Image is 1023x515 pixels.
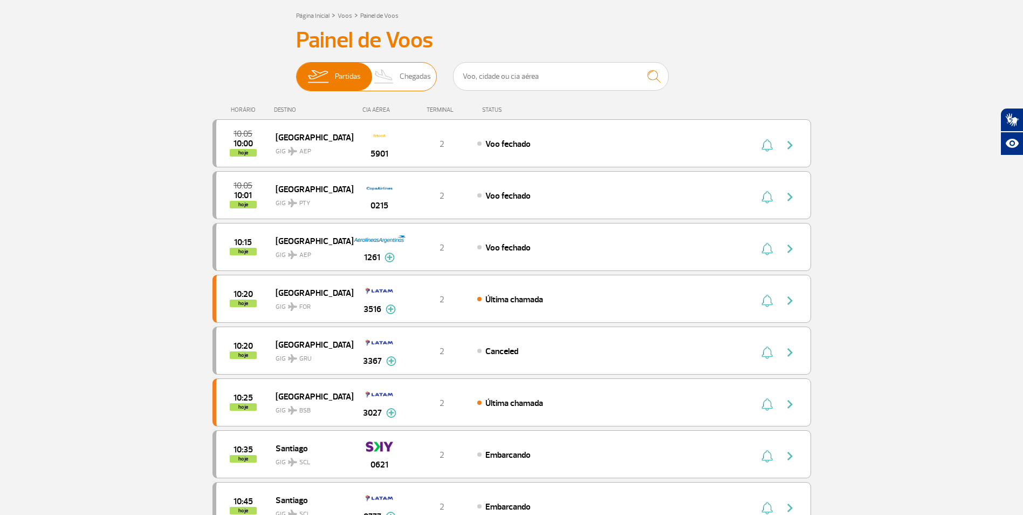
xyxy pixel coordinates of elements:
[299,354,312,364] span: GRU
[335,63,361,91] span: Partidas
[440,191,444,201] span: 2
[234,182,252,189] span: 2025-08-27 10:05:00
[288,458,297,466] img: destiny_airplane.svg
[784,242,797,255] img: seta-direita-painel-voo.svg
[288,250,297,259] img: destiny_airplane.svg
[276,493,345,507] span: Santiago
[360,12,399,20] a: Painel de Voos
[440,502,444,512] span: 2
[276,182,345,196] span: [GEOGRAPHIC_DATA]
[216,106,274,113] div: HORÁRIO
[234,239,252,246] span: 2025-08-27 10:15:00
[276,389,345,403] span: [GEOGRAPHIC_DATA]
[276,452,345,467] span: GIG
[234,140,253,147] span: 2025-08-27 10:00:28
[761,450,773,463] img: sino-painel-voo.svg
[276,245,345,260] span: GIG
[440,398,444,409] span: 2
[370,147,388,160] span: 5901
[363,303,381,316] span: 3516
[353,106,407,113] div: CIA AÉREA
[784,346,797,359] img: seta-direita-painel-voo.svg
[477,106,565,113] div: STATUS
[230,300,257,307] span: hoje
[364,251,380,264] span: 1261
[440,294,444,305] span: 2
[230,403,257,411] span: hoje
[784,191,797,204] img: seta-direita-painel-voo.svg
[301,63,335,91] img: slider-embarque
[761,502,773,514] img: sino-painel-voo.svg
[299,406,311,416] span: BSB
[363,406,382,419] span: 3027
[363,355,382,368] span: 3367
[296,27,727,54] h3: Painel de Voos
[234,394,253,402] span: 2025-08-27 10:25:00
[332,9,335,21] a: >
[230,248,257,255] span: hoje
[761,242,773,255] img: sino-painel-voo.svg
[485,242,531,253] span: Voo fechado
[234,342,253,350] span: 2025-08-27 10:20:00
[370,199,388,212] span: 0215
[784,450,797,463] img: seta-direita-painel-voo.svg
[234,130,252,138] span: 2025-08-27 10:05:00
[385,253,395,262] img: mais-info-painel-voo.svg
[440,242,444,253] span: 2
[485,502,531,512] span: Embarcando
[761,139,773,152] img: sino-painel-voo.svg
[230,507,257,514] span: hoje
[288,406,297,415] img: destiny_airplane.svg
[440,346,444,357] span: 2
[230,149,257,157] span: hoje
[276,234,345,248] span: [GEOGRAPHIC_DATA]
[276,286,345,300] span: [GEOGRAPHIC_DATA]
[276,141,345,157] span: GIG
[296,12,329,20] a: Página Inicial
[400,63,431,91] span: Chegadas
[784,502,797,514] img: seta-direita-painel-voo.svg
[230,455,257,463] span: hoje
[299,199,310,208] span: PTY
[234,192,252,199] span: 2025-08-27 10:01:42
[288,199,297,207] img: destiny_airplane.svg
[485,191,531,201] span: Voo fechado
[370,458,388,471] span: 0621
[276,348,345,364] span: GIG
[276,441,345,455] span: Santiago
[485,450,531,460] span: Embarcando
[386,408,396,418] img: mais-info-painel-voo.svg
[234,446,253,453] span: 2025-08-27 10:35:00
[784,294,797,307] img: seta-direita-painel-voo.svg
[276,296,345,312] span: GIG
[299,302,311,312] span: FOR
[761,294,773,307] img: sino-painel-voo.svg
[784,398,797,411] img: seta-direita-painel-voo.svg
[485,139,531,150] span: Voo fechado
[761,398,773,411] img: sino-painel-voo.svg
[1000,132,1023,155] button: Abrir recursos assistivos.
[453,62,669,91] input: Voo, cidade ou cia aérea
[234,498,253,505] span: 2025-08-27 10:45:00
[761,346,773,359] img: sino-painel-voo.svg
[440,139,444,150] span: 2
[288,302,297,311] img: destiny_airplane.svg
[276,400,345,416] span: GIG
[276,130,345,144] span: [GEOGRAPHIC_DATA]
[274,106,353,113] div: DESTINO
[440,450,444,460] span: 2
[386,304,396,314] img: mais-info-painel-voo.svg
[407,106,477,113] div: TERMINAL
[784,139,797,152] img: seta-direita-painel-voo.svg
[299,458,310,467] span: SCL
[386,356,396,366] img: mais-info-painel-voo.svg
[1000,108,1023,132] button: Abrir tradutor de língua de sinais.
[1000,108,1023,155] div: Plugin de acessibilidade da Hand Talk.
[761,191,773,204] img: sino-painel-voo.svg
[485,294,543,305] span: Última chamada
[234,290,253,298] span: 2025-08-27 10:20:00
[288,354,297,363] img: destiny_airplane.svg
[485,398,543,409] span: Última chamada
[230,351,257,359] span: hoje
[299,250,311,260] span: AEP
